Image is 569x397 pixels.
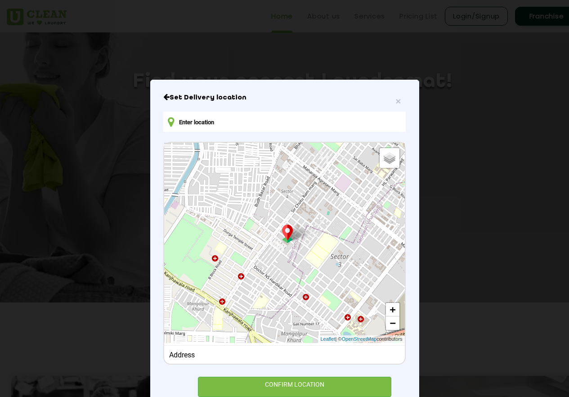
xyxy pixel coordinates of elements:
[169,351,400,359] div: Address
[386,303,399,316] a: Zoom in
[380,148,399,168] a: Layers
[320,335,335,343] a: Leaflet
[395,96,401,106] span: ×
[395,96,401,106] button: Close
[386,316,399,330] a: Zoom out
[341,335,376,343] a: OpenStreetMap
[198,377,392,397] div: CONFIRM LOCATION
[163,93,405,102] h6: Close
[318,335,404,343] div: | © contributors
[163,112,405,132] input: Enter location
